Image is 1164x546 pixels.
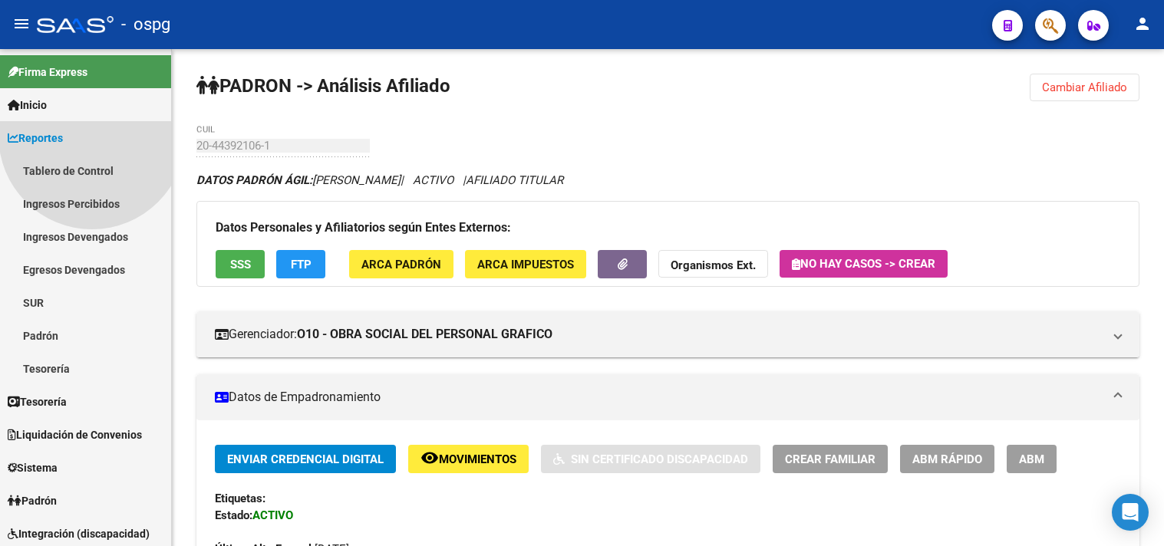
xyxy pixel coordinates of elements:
button: ARCA Padrón [349,250,453,278]
mat-expansion-panel-header: Datos de Empadronamiento [196,374,1139,420]
mat-panel-title: Datos de Empadronamiento [215,389,1103,406]
strong: Etiquetas: [215,492,265,505]
span: Sistema [8,459,58,476]
button: SSS [216,250,265,278]
span: [PERSON_NAME] [196,173,401,187]
strong: Estado: [215,508,252,522]
mat-expansion-panel-header: Gerenciador:O10 - OBRA SOCIAL DEL PERSONAL GRAFICO [196,311,1139,357]
span: Padrón [8,492,57,509]
span: ARCA Impuestos [477,258,574,271]
span: FTP [291,258,312,271]
h3: Datos Personales y Afiliatorios según Entes Externos: [216,217,1120,238]
button: Crear Familiar [773,445,888,473]
mat-icon: person [1133,15,1152,33]
i: | ACTIVO | [196,173,563,187]
div: Open Intercom Messenger [1112,494,1149,531]
strong: O10 - OBRA SOCIAL DEL PERSONAL GRAFICO [297,326,552,343]
mat-icon: menu [12,15,31,33]
span: Reportes [8,130,63,146]
span: Crear Familiar [785,452,875,466]
span: Cambiar Afiliado [1042,81,1127,94]
span: ABM Rápido [912,452,982,466]
button: Sin Certificado Discapacidad [541,445,760,473]
span: Inicio [8,97,47,113]
button: Enviar Credencial Digital [215,445,396,473]
strong: ACTIVO [252,508,293,522]
mat-icon: remove_red_eye [420,449,439,467]
button: ABM Rápido [900,445,994,473]
button: No hay casos -> Crear [780,250,948,278]
span: Firma Express [8,64,87,81]
mat-panel-title: Gerenciador: [215,326,1103,343]
span: - ospg [121,8,170,41]
span: SSS [230,258,251,271]
span: Liquidación de Convenios [8,426,142,443]
span: Tesorería [8,393,67,410]
button: Organismos Ext. [658,250,768,278]
button: ARCA Impuestos [465,250,586,278]
span: Movimientos [439,452,516,466]
strong: Organismos Ext. [671,258,756,272]
button: Cambiar Afiliado [1030,74,1139,101]
span: Enviar Credencial Digital [227,452,384,466]
button: Movimientos [408,445,529,473]
span: ARCA Padrón [361,258,441,271]
button: ABM [1007,445,1057,473]
strong: DATOS PADRÓN ÁGIL: [196,173,312,187]
span: AFILIADO TITULAR [466,173,563,187]
span: No hay casos -> Crear [792,257,935,271]
span: Integración (discapacidad) [8,525,150,542]
span: ABM [1019,452,1044,466]
span: Sin Certificado Discapacidad [571,452,748,466]
button: FTP [276,250,325,278]
strong: PADRON -> Análisis Afiliado [196,75,450,97]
